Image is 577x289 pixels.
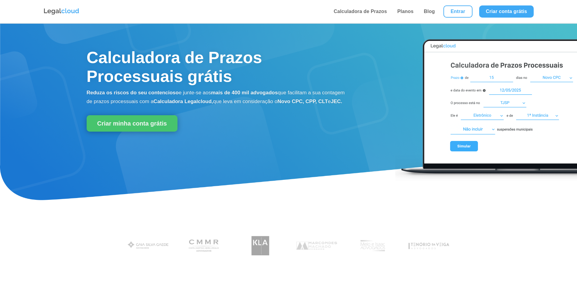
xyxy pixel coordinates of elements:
[43,8,80,15] img: Logo da Legalcloud
[277,99,328,104] b: Novo CPC, CPP, CLT
[350,233,396,259] img: Profissionais do escritório Melo e Isaac Advogados utilizam a Legalcloud
[443,5,473,18] a: Entrar
[125,233,171,259] img: Gaia Silva Gaede Advogados Associados
[181,233,227,259] img: Costa Martins Meira Rinaldi Advogados
[237,233,284,259] img: Koury Lopes Advogados
[395,33,577,182] img: Calculadora de Prazos Processuais Legalcloud
[87,89,346,106] p: e junte-se aos que facilitam a sua contagem de prazos processuais com a que leva em consideração o e
[154,99,213,104] b: Calculadora Legalcloud,
[479,5,534,18] a: Criar conta grátis
[87,115,177,132] a: Criar minha conta grátis
[87,90,179,96] b: Reduza os riscos do seu contencioso
[395,177,577,183] a: Calculadora de Prazos Processuais Legalcloud
[87,48,262,85] span: Calculadora de Prazos Processuais grátis
[293,233,340,259] img: Marcondes Machado Advogados utilizam a Legalcloud
[211,90,278,96] b: mais de 400 mil advogados
[331,99,342,104] b: JEC.
[406,233,452,259] img: Tenório da Veiga Advogados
